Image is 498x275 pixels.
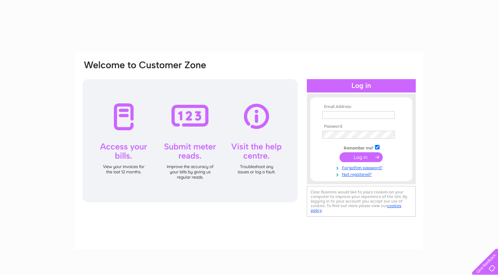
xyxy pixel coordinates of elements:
a: Not registered? [322,171,402,177]
div: Clear Business would like to place cookies on your computer to improve your experience of the sit... [307,186,416,217]
td: Remember me? [321,144,402,151]
a: cookies policy [311,203,401,213]
th: Email Address: [321,104,402,109]
input: Submit [339,152,383,162]
a: Forgotten password? [322,164,402,171]
th: Password: [321,124,402,129]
